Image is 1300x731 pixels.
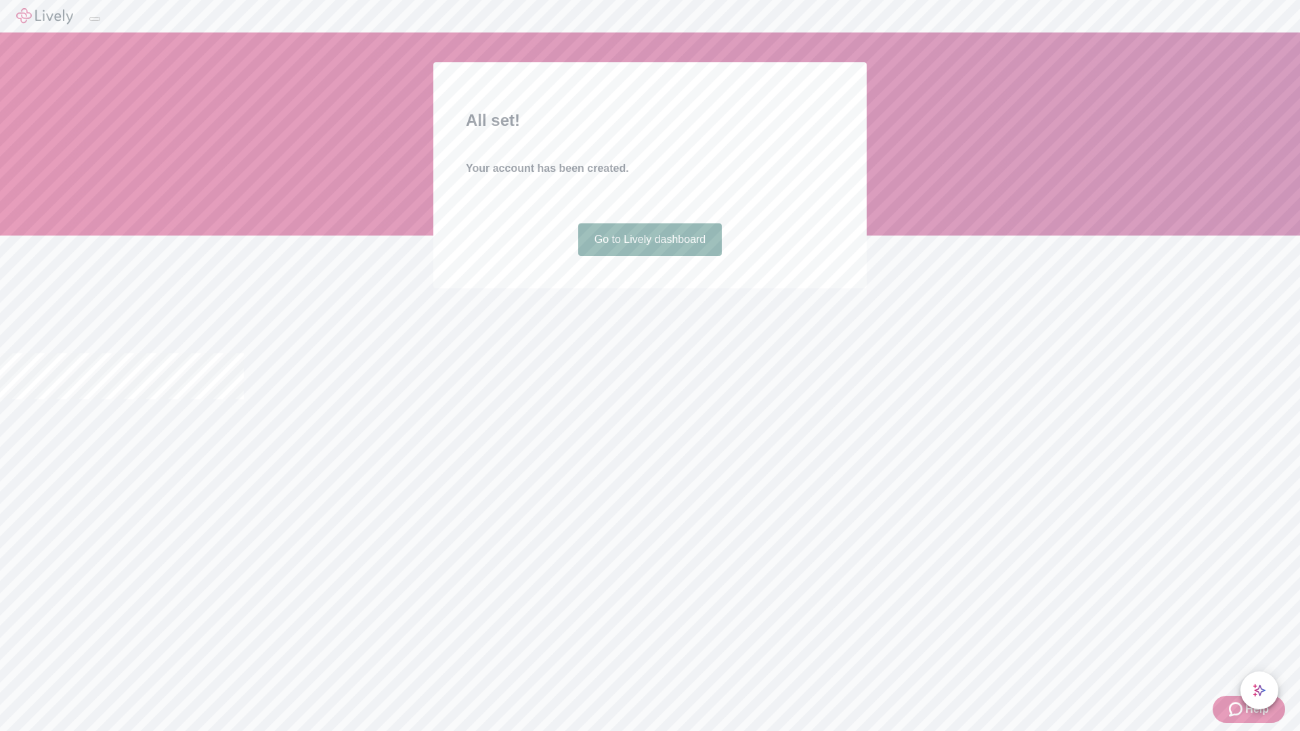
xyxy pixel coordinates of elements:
[16,8,73,24] img: Lively
[466,160,834,177] h4: Your account has been created.
[1253,684,1266,697] svg: Lively AI Assistant
[89,17,100,21] button: Log out
[1240,671,1278,709] button: chat
[578,223,722,256] a: Go to Lively dashboard
[1229,701,1245,717] svg: Zendesk support icon
[466,108,834,133] h2: All set!
[1245,701,1269,717] span: Help
[1213,696,1285,723] button: Zendesk support iconHelp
